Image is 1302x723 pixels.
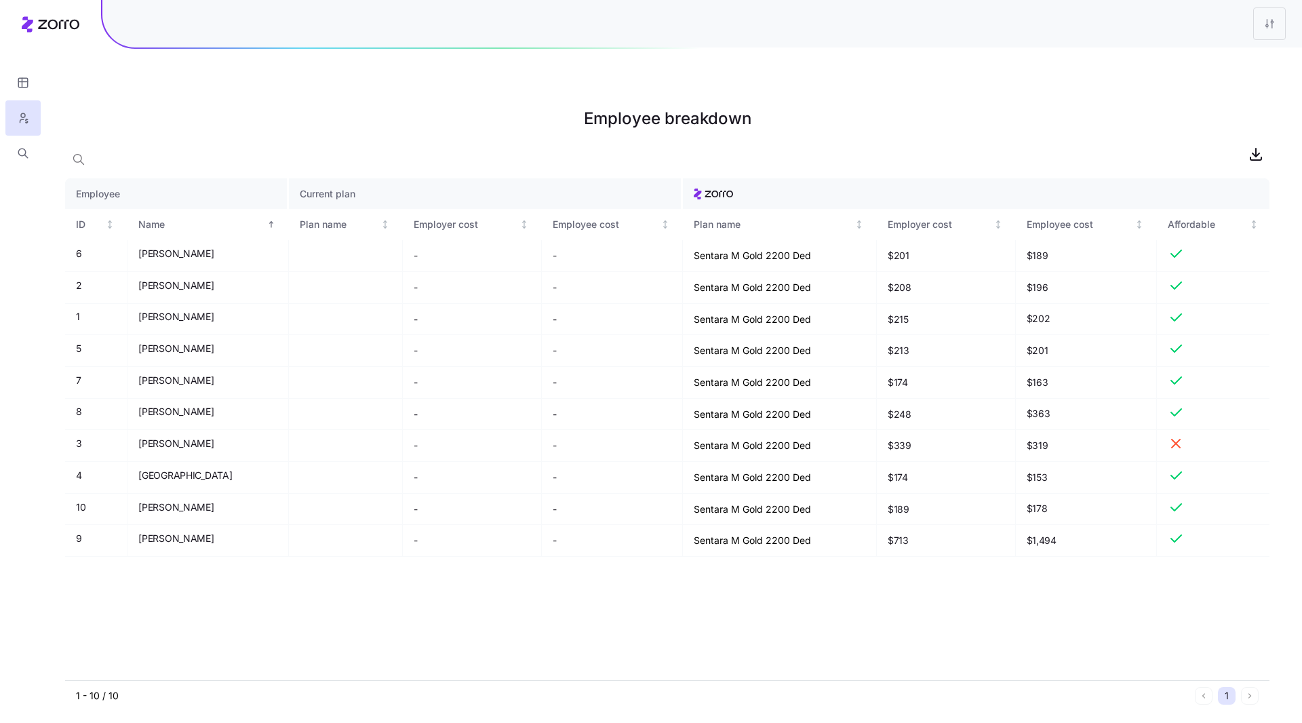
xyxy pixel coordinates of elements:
th: Plan nameNot sorted [683,209,877,240]
span: 3 [76,437,82,450]
div: Employer cost [414,217,517,232]
div: Not sorted [380,220,390,229]
span: $178 [1027,502,1146,515]
td: Sentara M Gold 2200 Ded [683,494,877,526]
span: [PERSON_NAME] [138,532,214,545]
div: Employee cost [553,217,658,232]
td: Sentara M Gold 2200 Ded [683,367,877,399]
span: [PERSON_NAME] [138,437,214,450]
span: [PERSON_NAME] [138,342,214,355]
div: Name [138,217,264,232]
span: - [414,313,418,326]
span: - [414,376,418,389]
span: - [553,503,557,516]
td: Sentara M Gold 2200 Ded [683,525,877,557]
h1: Employee breakdown [65,102,1269,135]
span: - [414,534,418,547]
span: 6 [76,247,82,260]
div: Not sorted [660,220,670,229]
td: Sentara M Gold 2200 Ded [683,399,877,431]
span: $196 [1027,281,1146,294]
span: [PERSON_NAME] [138,501,214,514]
span: $215 [888,313,909,326]
th: Employee [65,178,289,210]
span: - [414,471,418,484]
span: $163 [1027,376,1146,389]
td: Sentara M Gold 2200 Ded [683,272,877,304]
span: 2 [76,279,82,292]
span: $174 [888,471,908,484]
div: Sorted ascending [267,220,276,229]
button: Previous page [1195,687,1212,705]
span: - [553,408,557,421]
td: Sentara M Gold 2200 Ded [683,240,877,272]
span: - [553,281,557,294]
span: - [553,313,557,326]
th: Plan nameNot sorted [289,209,403,240]
span: $1,494 [1027,534,1146,547]
span: [PERSON_NAME] [138,310,214,324]
button: 1 [1218,687,1236,705]
th: Employee costNot sorted [542,209,684,240]
span: $713 [888,534,909,547]
th: NameSorted ascending [127,209,288,240]
span: - [414,281,418,294]
div: Plan name [694,217,852,232]
th: AffordableNot sorted [1157,209,1269,240]
span: - [553,534,557,547]
span: 8 [76,405,82,418]
span: $208 [888,281,911,294]
span: $201 [1027,344,1146,357]
span: - [414,249,418,262]
span: $174 [888,376,908,389]
div: Employer cost [888,217,991,232]
span: $202 [1027,312,1146,326]
span: - [553,376,557,389]
td: Sentara M Gold 2200 Ded [683,430,877,462]
th: Employer costNot sorted [877,209,1016,240]
span: - [553,249,557,262]
span: - [553,471,557,484]
th: Current plan [289,178,684,210]
span: [PERSON_NAME] [138,279,214,292]
div: Not sorted [854,220,864,229]
span: $339 [888,439,911,452]
span: [PERSON_NAME] [138,247,214,260]
div: Not sorted [1249,220,1259,229]
span: [PERSON_NAME] [138,405,214,418]
span: 7 [76,374,81,387]
div: Plan name [300,217,378,232]
span: 10 [76,501,85,514]
div: Affordable [1168,217,1246,232]
span: 4 [76,469,82,482]
span: - [414,503,418,516]
th: Employee costNot sorted [1016,209,1158,240]
div: Not sorted [105,220,115,229]
span: $189 [888,503,909,516]
span: - [553,344,557,357]
span: - [414,408,418,421]
th: IDNot sorted [65,209,127,240]
td: Sentara M Gold 2200 Ded [683,304,877,336]
span: [GEOGRAPHIC_DATA] [138,469,232,482]
div: Employee cost [1027,217,1132,232]
span: 1 [76,310,80,324]
span: 9 [76,532,82,545]
span: $153 [1027,471,1146,484]
div: Not sorted [993,220,1003,229]
span: $319 [1027,439,1146,452]
th: Employer costNot sorted [403,209,542,240]
span: $363 [1027,407,1146,421]
span: - [414,439,418,452]
div: Not sorted [519,220,529,229]
div: 1 - 10 / 10 [76,689,1189,703]
span: - [553,439,557,452]
td: Sentara M Gold 2200 Ded [683,335,877,367]
span: $248 [888,408,911,421]
span: $201 [888,249,909,262]
td: Sentara M Gold 2200 Ded [683,462,877,494]
span: $213 [888,344,909,357]
div: Not sorted [1135,220,1144,229]
span: [PERSON_NAME] [138,374,214,387]
span: 5 [76,342,81,355]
